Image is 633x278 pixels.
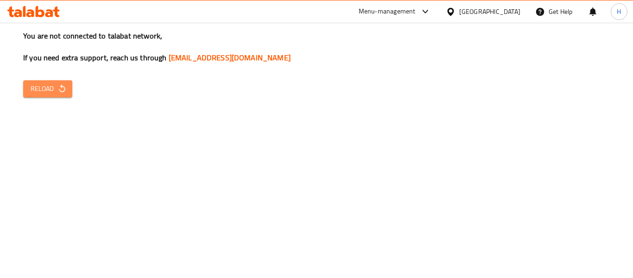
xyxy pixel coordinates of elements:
span: Reload [31,83,65,95]
span: H [617,6,621,17]
div: Menu-management [359,6,416,17]
h3: You are not connected to talabat network, If you need extra support, reach us through [23,31,610,63]
a: [EMAIL_ADDRESS][DOMAIN_NAME] [169,51,291,65]
div: [GEOGRAPHIC_DATA] [459,6,520,17]
button: Reload [23,80,72,97]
